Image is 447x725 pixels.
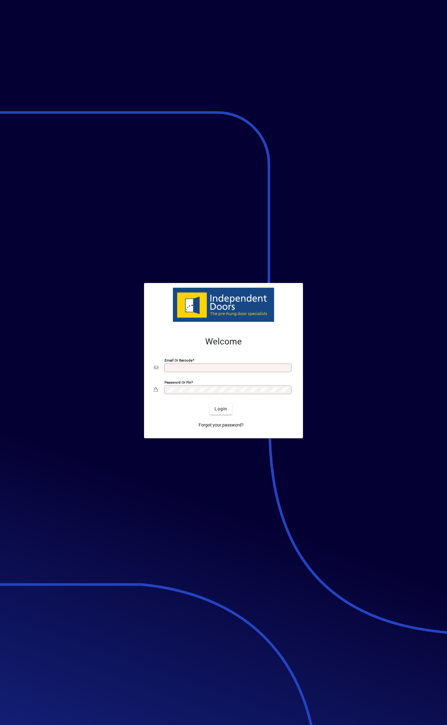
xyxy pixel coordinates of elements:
[154,336,293,347] h2: Welcome
[165,358,192,362] mat-label: Email or Barcode
[165,380,191,384] mat-label: Password or Pin
[210,404,232,415] button: Login
[214,406,227,412] span: Login
[199,422,244,428] span: Forgot your password?
[196,420,246,431] a: Forgot your password?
